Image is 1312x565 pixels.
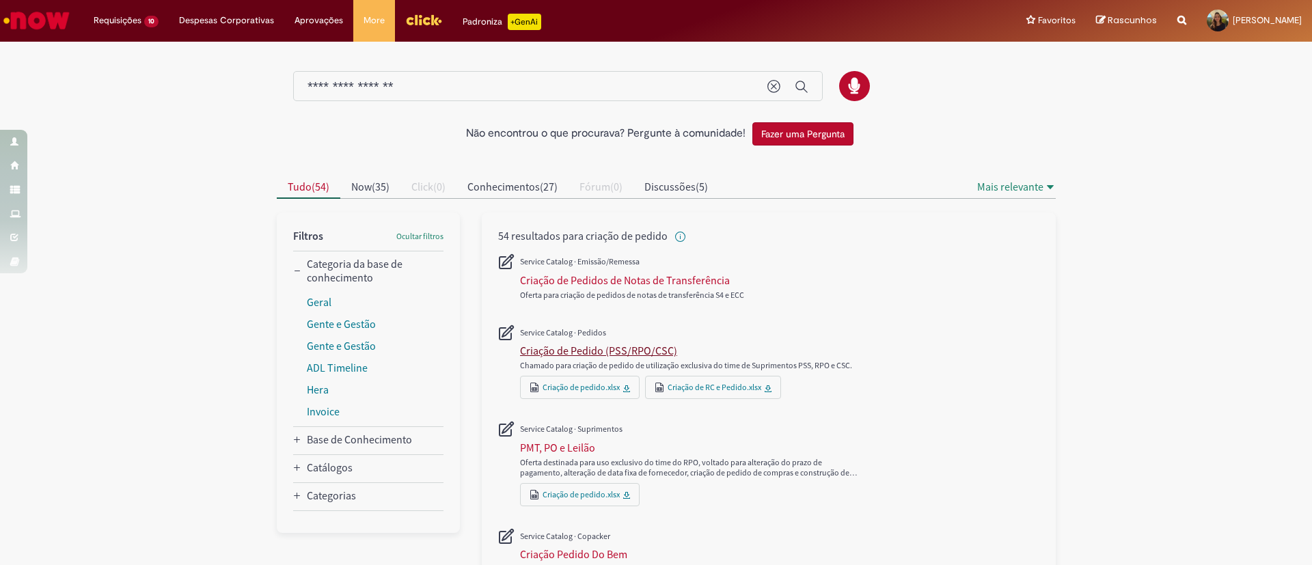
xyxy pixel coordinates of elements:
p: +GenAi [508,14,541,30]
span: More [364,14,385,27]
span: Despesas Corporativas [179,14,274,27]
span: 10 [144,16,159,27]
span: Aprovações [295,14,343,27]
img: ServiceNow [1,7,72,34]
div: Padroniza [463,14,541,30]
span: Requisições [94,14,141,27]
a: Rascunhos [1096,14,1157,27]
h2: Não encontrou o que procurava? Pergunte à comunidade! [466,128,746,140]
span: Rascunhos [1108,14,1157,27]
button: Fazer uma Pergunta [752,122,853,146]
span: Favoritos [1038,14,1076,27]
img: click_logo_yellow_360x200.png [405,10,442,30]
span: [PERSON_NAME] [1233,14,1302,26]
